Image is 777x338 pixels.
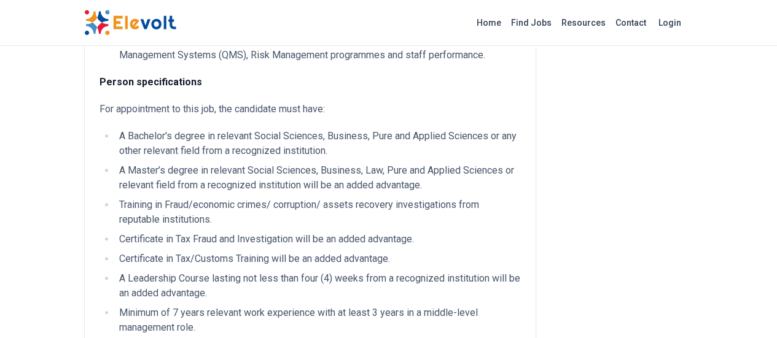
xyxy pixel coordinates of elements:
a: Resources [556,13,611,33]
li: A Master’s degree in relevant Social Sciences, Business, Law, Pure and Applied Sciences or releva... [115,163,521,193]
li: Minimum of 7 years relevant work experience with at least 3 years in a middle-level management role. [115,305,521,335]
li: A Leadership Course lasting not less than four (4) weeks from a recognized institution will be an... [115,271,521,301]
p: For appointment to this job, the candidate must have: [100,102,521,117]
img: Elevolt [84,10,176,36]
a: Find Jobs [506,13,556,33]
li: A Bachelor's degree in relevant Social Sciences, Business, Pure and Applied Sciences or any other... [115,129,521,158]
a: Home [472,13,506,33]
a: Contact [611,13,651,33]
li: Certificate in Tax/Customs Training will be an added advantage. [115,252,521,266]
strong: Person specifications [100,76,202,88]
a: Login [651,10,689,35]
li: Certificate in Tax Fraud and Investigation will be an added advantage. [115,232,521,247]
li: Training in Fraud/economic crimes/ corruption/ assets recovery investigations from reputable inst... [115,198,521,227]
iframe: Chat Widget [716,279,777,338]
